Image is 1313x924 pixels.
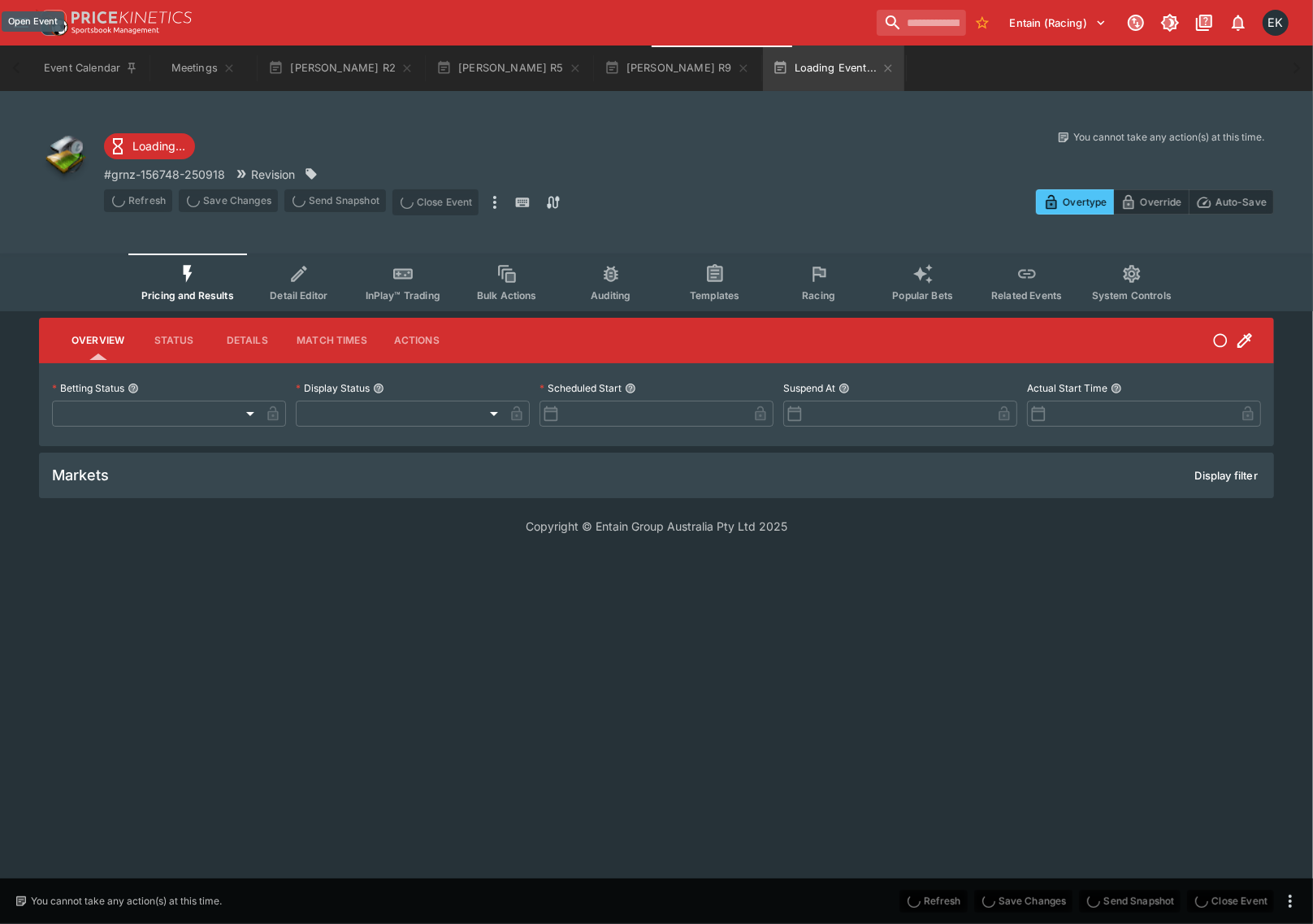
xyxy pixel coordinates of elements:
[1140,193,1181,210] p: Override
[591,289,630,301] span: Auditing
[210,321,284,360] button: Details
[270,289,327,301] span: Detail Editor
[52,466,109,484] h5: Markets
[1189,189,1274,215] button: Auto-Save
[625,383,636,394] button: Scheduled Start
[58,321,137,360] button: Overview
[141,289,234,301] span: Pricing and Results
[128,254,1185,311] div: Event type filters
[1121,8,1150,37] button: Connected to PK
[1280,891,1300,911] button: more
[1113,189,1189,215] button: Override
[1000,10,1116,36] button: Select Tenant
[251,166,295,183] p: Revision
[991,289,1062,301] span: Related Events
[1224,8,1253,37] button: Notifications
[802,289,835,301] span: Racing
[31,894,222,909] p: You cannot take any action(s) at this time.
[296,381,370,395] p: Display Status
[1073,130,1264,145] p: You cannot take any action(s) at this time.
[1215,193,1267,210] p: Auto-Save
[969,10,995,36] button: No Bookmarks
[1155,8,1185,37] button: Toggle light/dark mode
[137,321,210,360] button: Status
[838,383,850,394] button: Suspend At
[128,383,139,394] button: Betting Status
[380,321,453,360] button: Actions
[1185,462,1267,488] button: Display filter
[34,46,148,91] button: Event Calendar
[1258,5,1293,41] button: Emily Kim
[1036,189,1274,215] div: Start From
[539,381,622,395] p: Scheduled Start
[104,166,225,183] p: Copy To Clipboard
[373,383,384,394] button: Display Status
[151,46,255,91] button: Meetings
[477,289,537,301] span: Bulk Actions
[132,137,185,154] p: Loading...
[1263,10,1289,36] div: Emily Kim
[1036,189,1114,215] button: Overtype
[485,189,505,215] button: more
[284,321,380,360] button: Match Times
[258,46,423,91] button: [PERSON_NAME] R2
[1092,289,1172,301] span: System Controls
[39,130,91,182] img: other.png
[1111,383,1122,394] button: Actual Start Time
[1189,8,1219,37] button: Documentation
[1027,381,1107,395] p: Actual Start Time
[783,381,835,395] p: Suspend At
[427,46,591,91] button: [PERSON_NAME] R5
[2,11,64,32] div: Open Event
[52,381,124,395] p: Betting Status
[892,289,953,301] span: Popular Bets
[690,289,739,301] span: Templates
[366,289,440,301] span: InPlay™ Trading
[763,46,905,91] button: Loading Event...
[595,46,760,91] button: [PERSON_NAME] R9
[71,27,159,34] img: Sportsbook Management
[71,11,192,24] img: PriceKinetics
[877,10,966,36] input: search
[1063,193,1107,210] p: Overtype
